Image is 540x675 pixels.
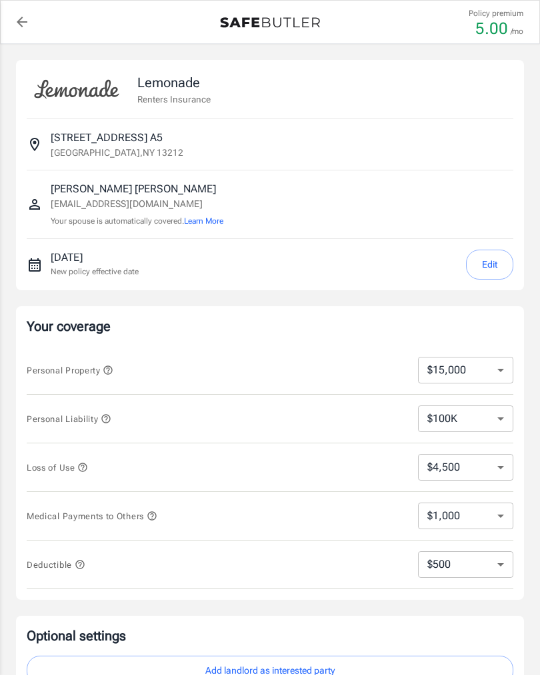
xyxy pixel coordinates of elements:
p: /mo [511,25,523,37]
a: back to quotes [9,9,35,35]
span: Loss of Use [27,463,88,473]
span: Personal Liability [27,414,111,424]
button: Personal Property [27,362,113,378]
svg: Insured address [27,136,43,152]
img: Back to quotes [220,17,320,28]
p: New policy effective date [51,266,139,278]
button: Personal Liability [27,411,111,427]
p: [DATE] [51,250,139,266]
p: Policy premium [469,7,523,19]
button: Deductible [27,557,85,572]
button: Loss of Use [27,459,88,475]
img: Lemonade [27,71,127,108]
p: Optional settings [27,626,513,645]
p: [PERSON_NAME] [PERSON_NAME] [51,181,223,197]
p: [STREET_ADDRESS] A5 [51,130,163,146]
p: Your coverage [27,317,513,336]
p: [GEOGRAPHIC_DATA] , NY 13212 [51,146,183,159]
p: 5.00 [475,21,508,37]
button: Medical Payments to Others [27,508,157,524]
svg: Insured person [27,196,43,212]
p: [EMAIL_ADDRESS][DOMAIN_NAME] [51,197,223,211]
p: Lemonade [137,73,211,93]
p: Renters Insurance [137,93,211,106]
span: Medical Payments to Others [27,511,157,521]
button: Learn More [184,215,223,227]
span: Personal Property [27,365,113,375]
span: Deductible [27,560,85,570]
svg: New policy start date [27,257,43,273]
button: Edit [466,250,513,280]
p: Your spouse is automatically covered. [51,215,223,228]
